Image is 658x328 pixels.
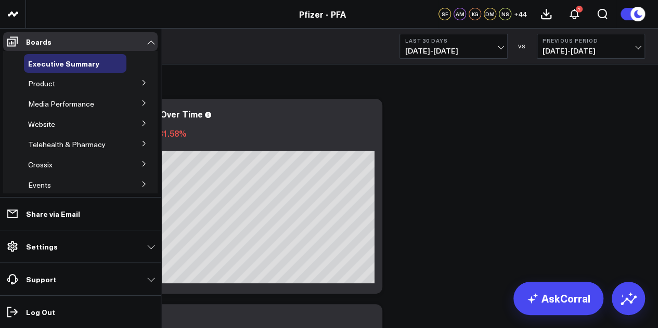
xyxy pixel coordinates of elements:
span: Crossix [28,160,53,169]
a: Product [28,80,55,88]
span: Product [28,78,55,88]
button: Last 30 Days[DATE]-[DATE] [399,34,508,59]
a: Crossix [28,161,53,169]
a: Events [28,181,51,189]
a: Website [28,120,55,128]
div: SF [438,8,451,20]
a: Telehealth & Pharmacy [28,140,106,149]
span: 31.58% [158,127,187,139]
button: Previous Period[DATE]-[DATE] [537,34,645,59]
p: Support [26,275,56,283]
a: Log Out [3,303,158,321]
p: Boards [26,37,51,46]
a: Pfizer - PFA [299,8,346,20]
span: [DATE] - [DATE] [405,47,502,55]
p: Log Out [26,308,55,316]
b: Previous Period [543,37,639,44]
div: KG [469,8,481,20]
div: AM [454,8,466,20]
span: Events [28,180,51,190]
p: Share via Email [26,209,80,218]
div: 1 [576,6,583,12]
p: Settings [26,242,58,251]
div: Previous: $798.67k [47,142,375,151]
span: Executive Summary [28,58,99,69]
span: Website [28,119,55,129]
button: +44 [514,8,527,20]
div: DM [484,8,496,20]
span: + 44 [514,10,527,18]
a: Media Performance [28,100,94,108]
div: NS [499,8,511,20]
a: Executive Summary [28,59,99,68]
span: [DATE] - [DATE] [543,47,639,55]
b: Last 30 Days [405,37,502,44]
span: Media Performance [28,99,94,109]
a: AskCorral [513,282,603,315]
div: VS [513,43,532,49]
span: Telehealth & Pharmacy [28,139,106,149]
